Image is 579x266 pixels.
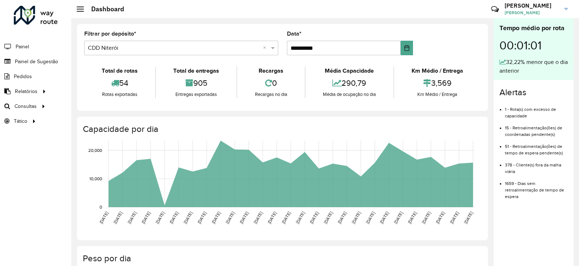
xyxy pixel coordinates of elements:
[365,211,376,225] text: [DATE]
[263,44,269,52] span: Clear all
[225,211,235,225] text: [DATE]
[253,211,263,225] text: [DATE]
[287,29,301,38] label: Data
[158,66,235,75] div: Total de entregas
[113,211,123,225] text: [DATE]
[84,29,136,38] label: Filtrar por depósito
[183,211,193,225] text: [DATE]
[15,58,58,65] span: Painel de Sugestão
[83,124,481,134] h4: Capacidade por dia
[393,211,404,225] text: [DATE]
[239,91,303,98] div: Recargas no dia
[169,211,179,225] text: [DATE]
[158,91,235,98] div: Entregas exportadas
[127,211,137,225] text: [DATE]
[295,211,305,225] text: [DATE]
[211,211,221,225] text: [DATE]
[239,75,303,91] div: 0
[86,91,153,98] div: Rotas exportadas
[505,156,568,175] li: 378 - Cliente(s) fora da malha viária
[197,211,207,225] text: [DATE]
[281,211,291,225] text: [DATE]
[487,1,503,17] a: Contato Rápido
[499,87,568,98] h4: Alertas
[499,33,568,58] div: 00:01:01
[16,43,29,51] span: Painel
[83,253,481,264] h4: Peso por dia
[505,175,568,200] li: 1659 - Dias sem retroalimentação de tempo de espera
[89,176,102,181] text: 10,000
[267,211,277,225] text: [DATE]
[499,23,568,33] div: Tempo médio por rota
[155,211,165,225] text: [DATE]
[323,211,333,225] text: [DATE]
[307,75,392,91] div: 290,79
[14,73,32,80] span: Pedidos
[505,101,568,119] li: 1 - Rota(s) com excesso de capacidade
[505,119,568,138] li: 15 - Retroalimentação(ões) de coordenadas pendente(s)
[505,9,559,16] span: [PERSON_NAME]
[86,75,153,91] div: 54
[463,211,474,225] text: [DATE]
[15,102,37,110] span: Consultas
[396,91,479,98] div: Km Médio / Entrega
[86,66,153,75] div: Total de rotas
[379,211,389,225] text: [DATE]
[449,211,459,225] text: [DATE]
[15,88,37,95] span: Relatórios
[307,66,392,75] div: Média Capacidade
[337,211,347,225] text: [DATE]
[88,148,102,153] text: 20,000
[14,117,27,125] span: Tático
[84,5,124,13] h2: Dashboard
[100,205,102,209] text: 0
[239,211,249,225] text: [DATE]
[158,75,235,91] div: 905
[396,75,479,91] div: 3,569
[239,66,303,75] div: Recargas
[307,91,392,98] div: Média de ocupação no dia
[421,211,432,225] text: [DATE]
[396,66,479,75] div: Km Médio / Entrega
[407,211,417,225] text: [DATE]
[499,58,568,75] div: 32,22% menor que o dia anterior
[98,211,109,225] text: [DATE]
[505,138,568,156] li: 51 - Retroalimentação(ões) de tempo de espera pendente(s)
[401,41,413,55] button: Choose Date
[141,211,151,225] text: [DATE]
[351,211,361,225] text: [DATE]
[435,211,445,225] text: [DATE]
[505,2,559,9] h3: [PERSON_NAME]
[309,211,319,225] text: [DATE]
